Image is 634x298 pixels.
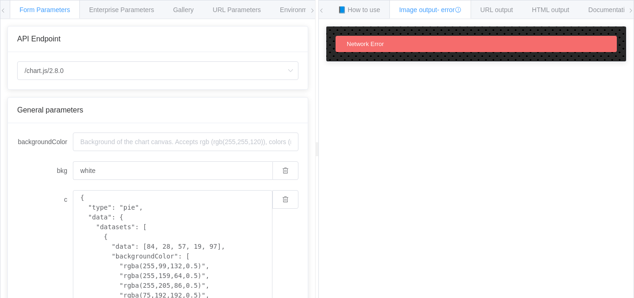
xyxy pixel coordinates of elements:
[17,161,73,180] label: bkg
[437,6,461,13] span: - error
[399,6,461,13] span: Image output
[17,61,298,80] input: Select
[19,6,70,13] span: Form Parameters
[73,161,272,180] input: Background of the chart canvas. Accepts rgb (rgb(255,255,120)), colors (red), and url-encoded hex...
[17,106,83,114] span: General parameters
[338,6,380,13] span: 📘 How to use
[89,6,154,13] span: Enterprise Parameters
[532,6,569,13] span: HTML output
[17,132,73,151] label: backgroundColor
[347,40,384,47] span: Network Error
[73,132,298,151] input: Background of the chart canvas. Accepts rgb (rgb(255,255,120)), colors (red), and url-encoded hex...
[213,6,261,13] span: URL Parameters
[280,6,320,13] span: Environments
[589,6,632,13] span: Documentation
[173,6,194,13] span: Gallery
[17,35,60,43] span: API Endpoint
[480,6,513,13] span: URL output
[17,190,73,209] label: c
